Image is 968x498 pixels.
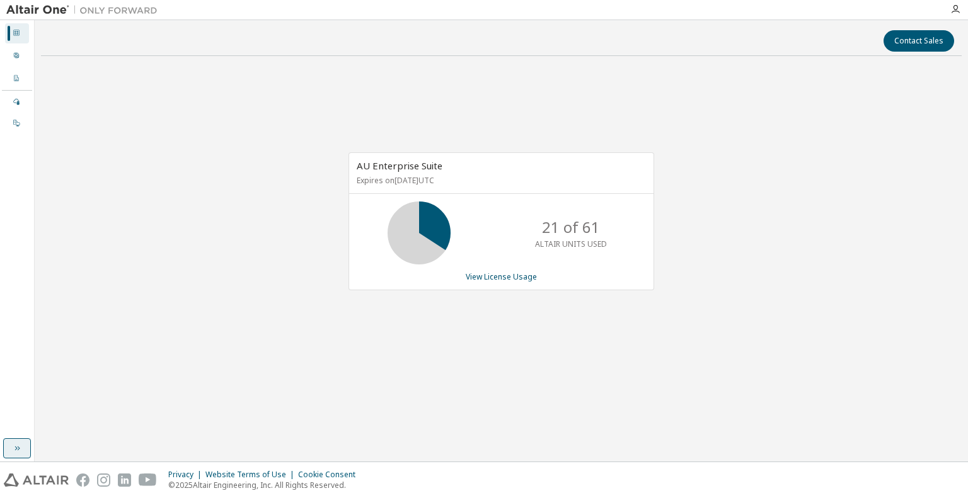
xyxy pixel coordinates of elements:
[357,175,643,186] p: Expires on [DATE] UTC
[884,30,954,52] button: Contact Sales
[6,4,164,16] img: Altair One
[205,470,298,480] div: Website Terms of Use
[5,69,29,89] div: Company Profile
[76,473,89,487] img: facebook.svg
[535,239,607,249] p: ALTAIR UNITS USED
[5,46,29,66] div: User Profile
[5,92,29,112] div: Managed
[466,271,537,282] a: View License Usage
[168,470,205,480] div: Privacy
[5,113,29,133] div: On Prem
[5,23,29,43] div: Dashboard
[118,473,131,487] img: linkedin.svg
[4,473,69,487] img: altair_logo.svg
[168,480,363,490] p: © 2025 Altair Engineering, Inc. All Rights Reserved.
[357,159,442,172] span: AU Enterprise Suite
[542,217,600,238] p: 21 of 61
[298,470,363,480] div: Cookie Consent
[139,473,157,487] img: youtube.svg
[97,473,110,487] img: instagram.svg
